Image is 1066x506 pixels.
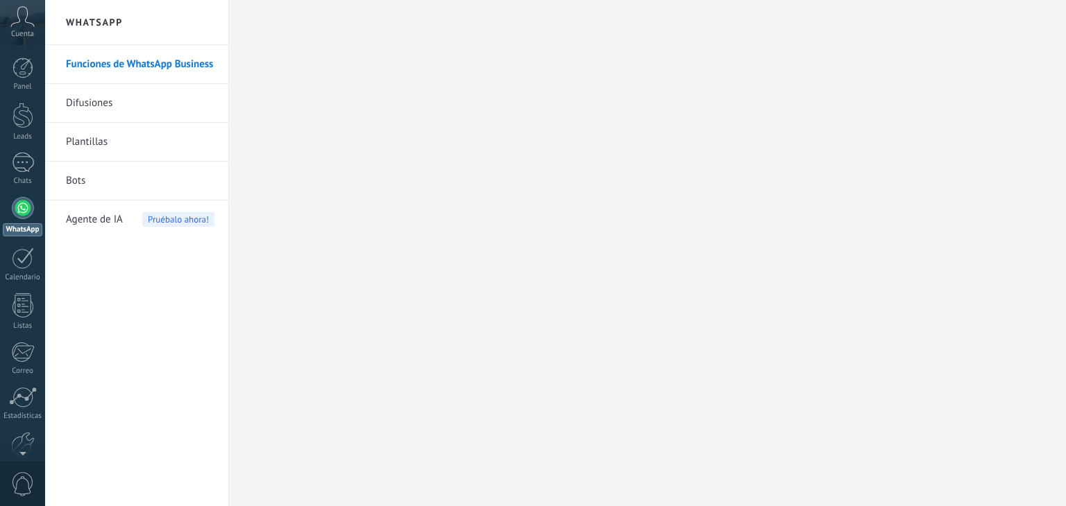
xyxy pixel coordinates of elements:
a: Difusiones [66,84,214,123]
span: Agente de IA [66,200,123,239]
li: Agente de IA [45,200,228,238]
span: Cuenta [11,30,34,39]
div: Estadísticas [3,412,43,421]
a: Funciones de WhatsApp Business [66,45,214,84]
a: Plantillas [66,123,214,162]
div: Leads [3,132,43,141]
li: Bots [45,162,228,200]
div: WhatsApp [3,223,42,236]
span: Pruébalo ahora! [142,212,214,227]
div: Panel [3,82,43,91]
li: Difusiones [45,84,228,123]
a: Bots [66,162,214,200]
div: Listas [3,322,43,331]
a: Agente de IAPruébalo ahora! [66,200,214,239]
div: Calendario [3,273,43,282]
div: Correo [3,367,43,376]
li: Funciones de WhatsApp Business [45,45,228,84]
li: Plantillas [45,123,228,162]
div: Chats [3,177,43,186]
